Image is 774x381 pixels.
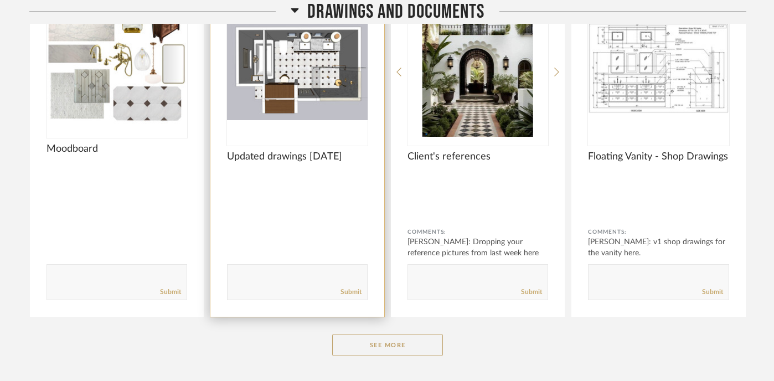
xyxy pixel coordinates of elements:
[521,287,542,297] a: Submit
[702,287,723,297] a: Submit
[588,236,729,259] div: [PERSON_NAME]: v1 shop drawings for the vanity here.
[407,151,548,163] span: Client's references
[407,236,548,259] div: [PERSON_NAME]: Dropping your reference pictures from last week here
[47,143,187,155] span: Moodboard
[588,226,729,238] div: Comments:
[227,151,368,163] span: Updated drawings [DATE]
[407,226,548,238] div: Comments:
[340,287,362,297] a: Submit
[332,334,443,356] button: See More
[160,287,181,297] a: Submit
[588,151,729,163] span: Floating Vanity - Shop Drawings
